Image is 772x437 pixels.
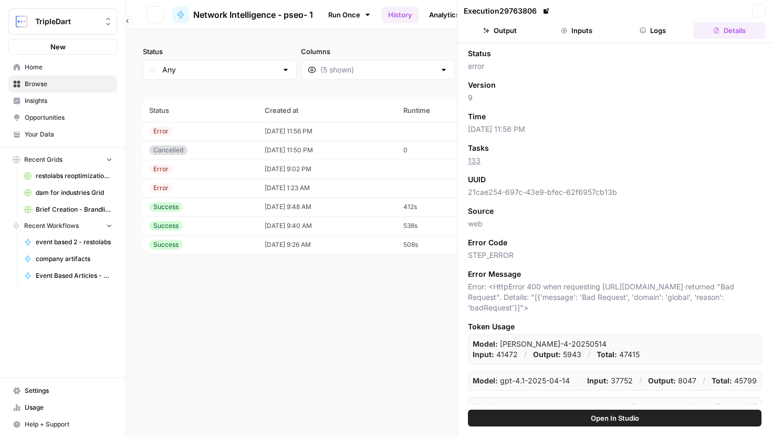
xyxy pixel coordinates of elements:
p: / [524,349,527,360]
a: Home [8,59,117,76]
p: claude-sonnet-4-20250514 [473,339,607,349]
strong: Total: [716,402,736,411]
span: Version [468,80,496,90]
a: restolabs reoptimizations aug [19,168,117,184]
strong: Output: [648,376,676,385]
div: Success [149,240,183,249]
span: New [50,41,66,52]
span: Usage [25,403,112,412]
button: Logs [617,22,690,39]
th: Created at [258,99,397,122]
td: [DATE] 1:23 AM [258,179,397,197]
p: 4067 [716,402,757,412]
span: [DATE] 11:56 PM [468,124,761,134]
span: Settings [25,386,112,396]
button: Help + Support [8,416,117,433]
span: Source [468,206,494,216]
button: Recent Workflows [8,218,117,234]
td: 412s [397,197,486,216]
a: company artifacts [19,251,117,267]
span: Event Based Articles - Restolabs [36,271,112,280]
p: 45799 [712,376,757,386]
td: [DATE] 11:56 PM [258,122,397,141]
label: Status [143,46,297,57]
div: Error [149,183,173,193]
span: Time [468,111,486,122]
button: Recent Grids [8,152,117,168]
img: TripleDart Logo [12,12,31,31]
a: Usage [8,399,117,416]
strong: Output: [533,350,561,359]
a: dam for industries Grid [19,184,117,201]
p: / [703,376,705,386]
span: Recent Grids [24,155,62,164]
td: 508s [397,235,486,254]
span: company artifacts [36,254,112,264]
a: History [382,6,419,23]
strong: Input: [604,402,625,411]
span: 9 [468,92,761,103]
button: Output [464,22,536,39]
strong: Model: [473,402,498,411]
p: / [588,349,590,360]
p: 67 [604,402,637,412]
span: error [468,61,761,71]
span: Open In Studio [591,413,639,423]
button: Details [693,22,766,39]
span: restolabs reoptimizations aug [36,171,112,181]
th: Status [143,99,258,122]
span: Brief Creation - Brandlife Grid [36,205,112,214]
span: Opportunities [25,113,112,122]
span: Browse [25,79,112,89]
a: Network Intelligence - pseo- 1 [172,6,313,23]
td: [DATE] 9:26 AM [258,235,397,254]
div: Success [149,221,183,231]
strong: Total: [712,376,732,385]
p: gpt-4.1-2025-04-14 [473,376,570,386]
td: [DATE] 9:40 AM [258,216,397,235]
strong: Output: [652,402,680,411]
a: Your Data [8,126,117,143]
label: Columns [301,46,455,57]
span: Error Code [468,237,507,248]
div: Cancelled [149,145,187,155]
span: Error Message [468,269,521,279]
button: New [8,39,117,55]
span: (7 records) [143,80,755,99]
strong: Model: [473,339,498,348]
div: Error [149,127,173,136]
div: Execution 29763806 [464,6,551,16]
p: 47415 [597,349,640,360]
input: (5 shown) [320,65,435,75]
strong: Input: [473,350,494,359]
button: Open In Studio [468,410,761,426]
td: [DATE] 9:48 AM [258,197,397,216]
a: Browse [8,76,117,92]
p: 8047 [648,376,696,386]
strong: Model: [473,376,498,385]
span: Token Usage [468,321,761,332]
a: Opportunities [8,109,117,126]
span: UUID [468,174,486,185]
a: Brief Creation - Brandlife Grid [19,201,117,218]
button: Workspace: TripleDart [8,8,117,35]
span: Home [25,63,112,72]
p: 41472 [473,349,518,360]
span: 21cae254-697c-43e9-bfec-62f6957cb13b [468,187,761,197]
p: 4000 [652,402,701,412]
td: 0 [397,141,486,160]
a: Event Based Articles - Restolabs [19,267,117,284]
strong: Input: [587,376,609,385]
p: sonar-deep-research [473,402,572,412]
a: event based 2 - restolabs [19,234,117,251]
a: 133 [468,156,481,165]
a: Run Once [321,6,378,24]
span: Error: <HttpError 400 when requesting [URL][DOMAIN_NAME] returned "Bad Request". Details: "[{'mes... [468,282,761,313]
input: Any [162,65,277,75]
span: Insights [25,96,112,106]
td: 538s [397,216,486,235]
span: web [468,218,761,229]
p: / [707,402,710,412]
td: [DATE] 9:02 PM [258,160,397,179]
button: Inputs [540,22,613,39]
